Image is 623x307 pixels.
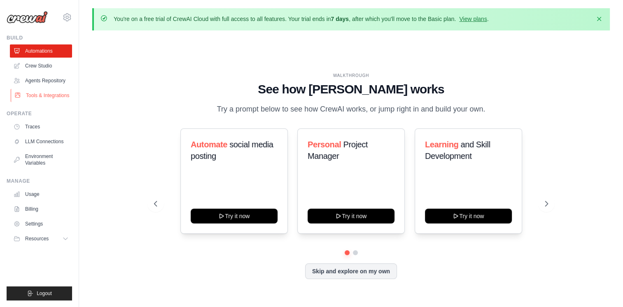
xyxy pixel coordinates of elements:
a: Usage [10,188,72,201]
button: Resources [10,232,72,245]
span: social media posting [191,140,273,160]
span: Personal [308,140,341,149]
button: Logout [7,286,72,300]
a: Crew Studio [10,59,72,72]
span: and Skill Development [425,140,490,160]
div: Operate [7,110,72,117]
div: 聊天小组件 [582,267,623,307]
button: Try it now [191,209,278,223]
a: Tools & Integrations [11,89,73,102]
button: Skip and explore on my own [305,263,397,279]
p: You're on a free trial of CrewAI Cloud with full access to all features. Your trial ends in , aft... [114,15,489,23]
div: WALKTHROUGH [154,72,548,79]
button: Try it now [308,209,394,223]
iframe: Chat Widget [582,267,623,307]
p: Try a prompt below to see how CrewAI works, or jump right in and build your own. [213,103,490,115]
a: LLM Connections [10,135,72,148]
a: Environment Variables [10,150,72,170]
a: View plans [459,16,487,22]
a: Settings [10,217,72,230]
a: Traces [10,120,72,133]
h1: See how [PERSON_NAME] works [154,82,548,97]
span: Logout [37,290,52,297]
a: Agents Repository [10,74,72,87]
span: Learning [425,140,458,149]
a: Automations [10,44,72,58]
div: Manage [7,178,72,184]
div: Build [7,35,72,41]
span: Resources [25,235,49,242]
span: Automate [191,140,227,149]
button: Try it now [425,209,512,223]
a: Billing [10,202,72,216]
img: Logo [7,11,48,23]
strong: 7 days [331,16,349,22]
